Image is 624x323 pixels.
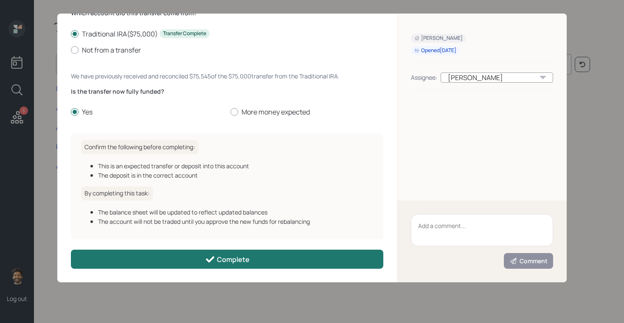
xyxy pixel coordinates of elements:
[230,107,383,117] label: More money expected
[411,73,437,82] div: Assignee:
[71,250,383,269] button: Complete
[81,140,198,154] h6: Confirm the following before completing:
[71,107,224,117] label: Yes
[98,208,373,217] div: The balance sheet will be updated to reflect updated balances
[81,187,153,200] h6: By completing this task:
[414,47,456,54] div: Opened [DATE]
[205,254,250,265] div: Complete
[509,257,548,265] div: Comment
[414,35,463,42] div: [PERSON_NAME]
[71,29,383,39] label: Traditional IRA ( $75,000 )
[71,45,383,55] label: Not from a transfer
[71,87,383,96] label: Is the transfer now fully funded?
[441,72,553,83] div: [PERSON_NAME]
[98,171,373,180] div: The deposit is in the correct account
[504,253,553,269] button: Comment
[98,217,373,226] div: The account will not be traded until you approve the new funds for rebalancing
[163,30,206,37] div: Transfer Complete
[71,72,383,81] div: We have previously received and reconciled $75,545 of the $75,000 transfer from the Traditional I...
[98,161,373,170] div: This is an expected transfer or deposit into this account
